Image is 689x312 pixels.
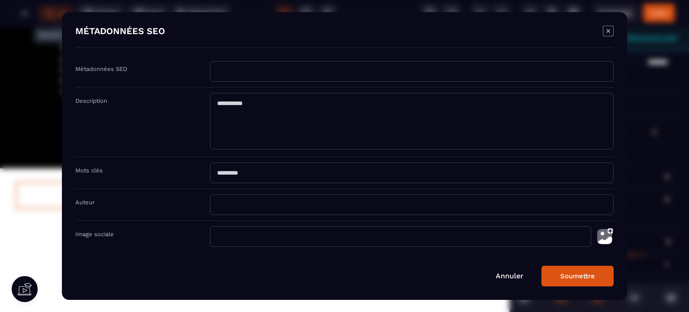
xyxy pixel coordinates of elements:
h4: MÉTADONNÉES SEO [75,26,165,38]
img: photo-upload.002a6cb0.svg [596,226,614,247]
label: Description [75,97,107,104]
a: Annuler [496,272,523,280]
h2: Sans dépenser en Ads [278,15,321,48]
label: Image sociale [75,231,114,237]
button: S' [69,101,293,123]
label: Mots clés [75,167,103,174]
b: Masterclass Offerte [404,34,463,56]
h2: Sans complexifier votre business [157,17,210,58]
button: Soumettre [541,266,614,286]
h2: Sans aucun tunnel de vente [61,15,90,69]
label: Auteur [75,199,95,206]
label: Métadonnées SEO [75,66,127,72]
